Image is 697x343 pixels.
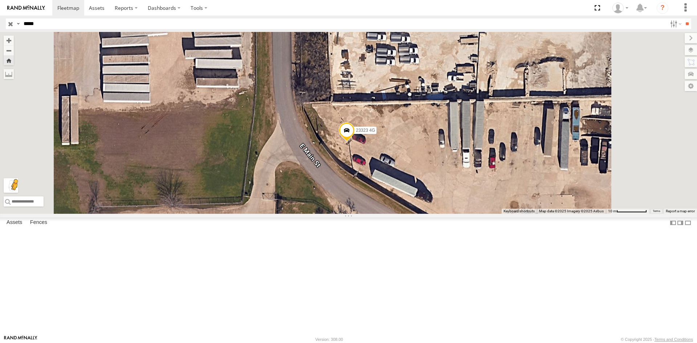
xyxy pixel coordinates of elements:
[3,218,26,228] label: Assets
[4,56,14,65] button: Zoom Home
[677,217,684,228] label: Dock Summary Table to the Right
[27,218,51,228] label: Fences
[606,209,649,214] button: Map Scale: 10 m per 80 pixels
[15,19,21,29] label: Search Query
[657,2,668,14] i: ?
[4,45,14,56] button: Zoom out
[356,127,375,132] span: 23323 4G
[667,19,683,29] label: Search Filter Options
[621,337,693,342] div: © Copyright 2025 -
[610,3,631,13] div: Puma Singh
[4,336,37,343] a: Visit our Website
[4,178,18,193] button: Drag Pegman onto the map to open Street View
[684,217,692,228] label: Hide Summary Table
[653,210,660,213] a: Terms (opens in new tab)
[4,36,14,45] button: Zoom in
[315,337,343,342] div: Version: 308.00
[685,81,697,91] label: Map Settings
[608,209,616,213] span: 10 m
[666,209,695,213] a: Report a map error
[655,337,693,342] a: Terms and Conditions
[539,209,604,213] span: Map data ©2025 Imagery ©2025 Airbus
[669,217,677,228] label: Dock Summary Table to the Left
[4,69,14,79] label: Measure
[7,5,45,11] img: rand-logo.svg
[504,209,535,214] button: Keyboard shortcuts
